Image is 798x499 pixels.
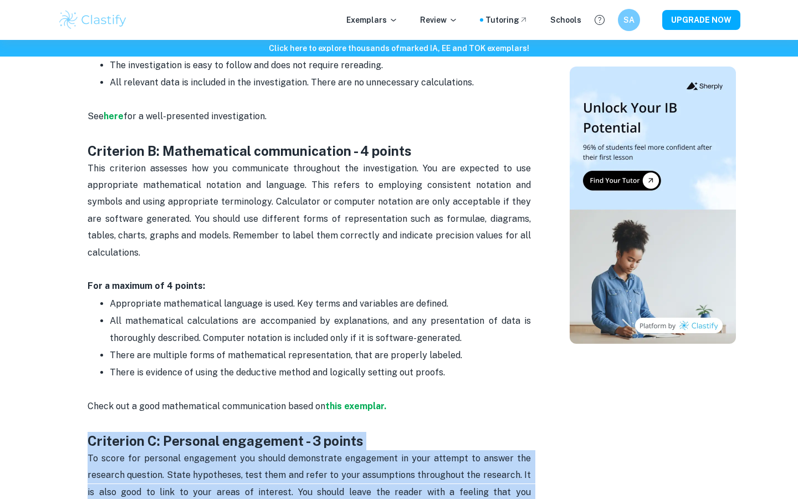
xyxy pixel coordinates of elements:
[550,14,581,26] a: Schools
[88,143,412,159] strong: Criterion B: Mathematical communication - 4 points
[590,11,609,29] button: Help and Feedback
[623,14,636,26] h6: SA
[346,14,398,26] p: Exemplars
[485,14,528,26] a: Tutoring
[2,42,796,54] h6: Click here to explore thousands of marked IA, EE and TOK exemplars !
[110,350,462,360] span: There are multiple forms of mathematical representation, that are properly labeled.
[110,298,448,309] span: Appropriate mathematical language is used. Key terms and variables are defined.
[110,315,533,343] span: All mathematical calculations are accompanied by explanations, and any presentation of data is th...
[110,60,383,70] span: The investigation is easy to follow and does not require rereading.
[124,111,267,121] span: for a well-presented investigation.
[88,163,533,258] span: This criterion assesses how you communicate throughout the investigation. You are expected to use...
[88,433,364,449] strong: Criterion C: Personal engagement - 3 points
[88,401,325,411] span: Check out a good mathematical communication based on
[325,401,386,411] a: this exemplar.
[58,9,128,31] img: Clastify logo
[570,67,736,344] img: Thumbnail
[420,14,458,26] p: Review
[104,111,124,121] a: here
[88,281,205,291] strong: For a maximum of 4 points:
[618,9,640,31] button: SA
[110,367,445,378] span: There is evidence of using the deductive method and logically setting out proofs.
[662,10,740,30] button: UPGRADE NOW
[88,111,104,121] span: See
[110,77,474,88] span: All relevant data is included in the investigation. There are no unnecessary calculations.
